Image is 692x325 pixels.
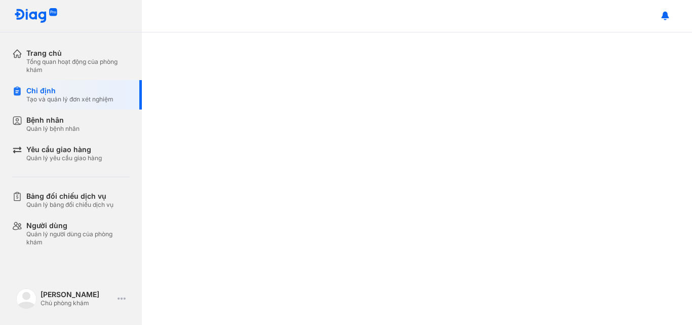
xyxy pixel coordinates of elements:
div: Quản lý người dùng của phòng khám [26,230,130,246]
div: Quản lý yêu cầu giao hàng [26,154,102,162]
div: Yêu cầu giao hàng [26,145,102,154]
div: Chủ phòng khám [41,299,113,307]
div: Bệnh nhân [26,116,80,125]
img: logo [14,8,58,24]
div: [PERSON_NAME] [41,290,113,299]
div: Tổng quan hoạt động của phòng khám [26,58,130,74]
div: Bảng đối chiếu dịch vụ [26,192,113,201]
div: Chỉ định [26,86,113,95]
img: logo [16,288,36,309]
div: Tạo và quản lý đơn xét nghiệm [26,95,113,103]
div: Trang chủ [26,49,130,58]
div: Quản lý bệnh nhân [26,125,80,133]
div: Người dùng [26,221,130,230]
div: Quản lý bảng đối chiếu dịch vụ [26,201,113,209]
